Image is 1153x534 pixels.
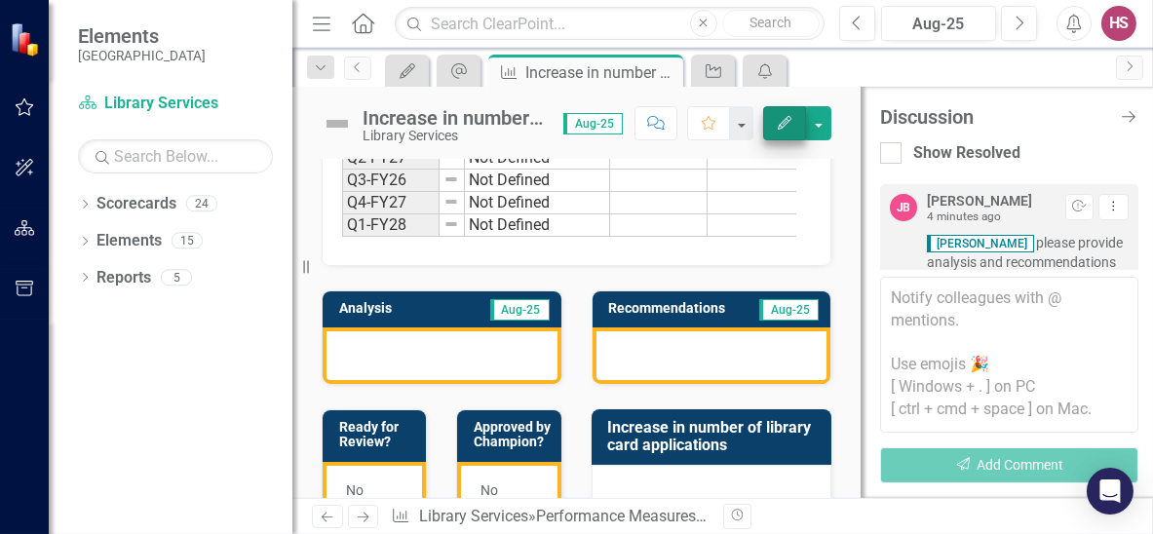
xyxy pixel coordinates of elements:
div: JB [890,194,917,221]
a: Reports [96,267,151,289]
img: 8DAGhfEEPCf229AAAAAElFTkSuQmCC [443,194,459,210]
a: Library Services [419,507,528,525]
td: Not Defined [465,192,610,214]
button: HS [1101,6,1136,41]
div: 15 [172,233,203,249]
div: Library Services [363,129,544,143]
a: Scorecards [96,193,176,215]
small: [GEOGRAPHIC_DATA] [78,48,206,63]
div: » » [391,506,708,528]
span: Aug-25 [563,113,623,134]
span: Search [749,15,791,30]
div: [PERSON_NAME] [927,194,1032,209]
span: Aug-25 [490,299,550,321]
div: Discussion [880,106,1109,128]
td: Q4-FY27 [342,192,440,214]
span: No [480,482,498,498]
div: Show Resolved [913,142,1020,165]
td: Q1-FY28 [342,214,440,237]
a: Elements [96,230,162,252]
h3: Increase in number of library card applications [608,419,823,453]
h3: Approved by Champion? [474,420,551,450]
h3: Ready for Review? [339,420,416,450]
h3: Analysis [339,301,437,316]
span: please provide analysis and recommendations for this perfomance measure. [927,233,1129,291]
a: Library Services [78,93,273,115]
button: Add Comment [880,447,1138,483]
h3: Recommendations [609,301,749,316]
div: 5 [161,269,192,286]
small: 4 minutes ago [927,210,1001,223]
img: Not Defined [322,108,353,139]
span: No [346,482,364,498]
div: Open Intercom Messenger [1087,468,1134,515]
td: Not Defined [465,170,610,192]
td: Not Defined [465,214,610,237]
div: 24 [186,196,217,212]
td: Q3-FY26 [342,170,440,192]
input: Search ClearPoint... [395,7,825,41]
div: Increase in number of library card applications [525,60,678,85]
img: ClearPoint Strategy [10,21,45,57]
div: Increase in number of library card applications [363,107,544,129]
button: Aug-25 [881,6,996,41]
a: Performance Measures [536,507,707,525]
button: Search [722,10,820,37]
input: Search Below... [78,139,273,173]
span: Elements [78,24,206,48]
img: 8DAGhfEEPCf229AAAAAElFTkSuQmCC [443,216,459,232]
div: Aug-25 [888,13,989,36]
img: 8DAGhfEEPCf229AAAAAElFTkSuQmCC [443,172,459,187]
span: Aug-25 [759,299,819,321]
span: [PERSON_NAME] [927,235,1034,252]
